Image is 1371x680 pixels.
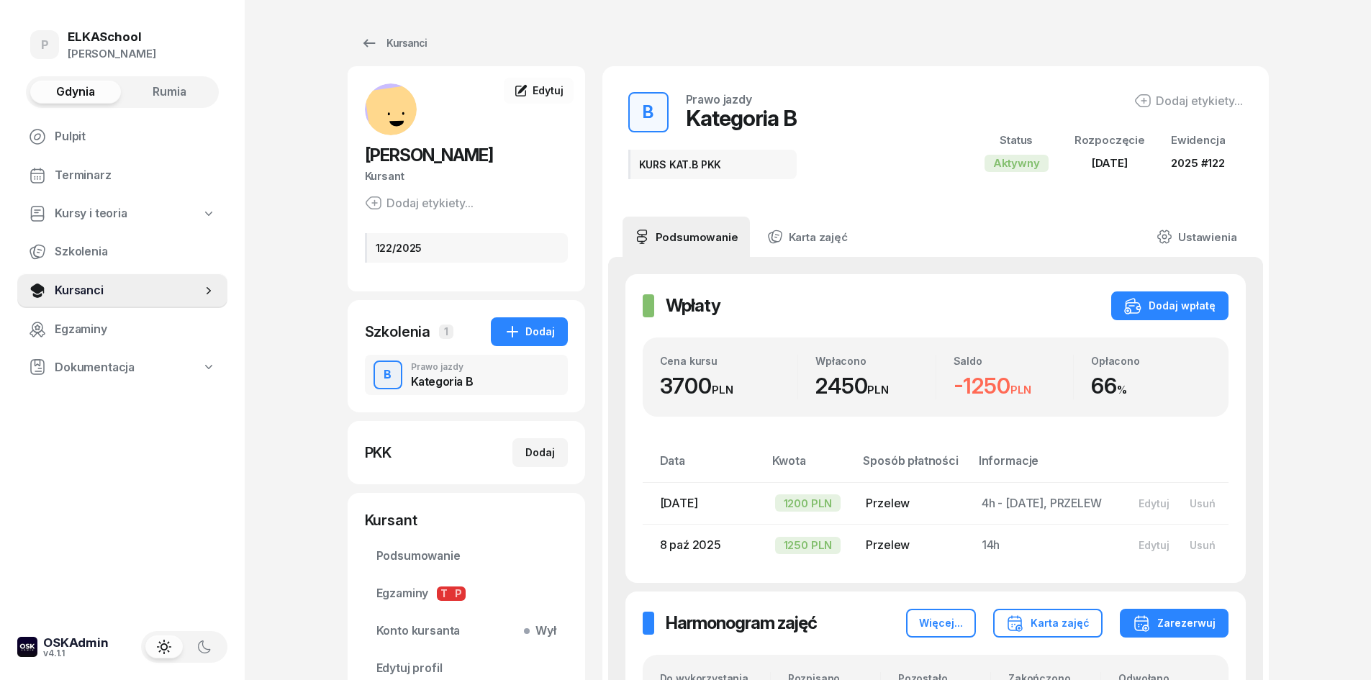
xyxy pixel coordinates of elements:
[504,323,555,340] div: Dodaj
[376,622,556,640] span: Konto kursanta
[1139,539,1169,551] div: Edytuj
[985,131,1049,150] div: Status
[1190,497,1216,509] div: Usuń
[378,363,397,387] div: B
[666,612,817,635] h2: Harmonogram zajęć
[666,294,720,317] h2: Wpłaty
[365,145,493,166] span: [PERSON_NAME]
[361,35,427,52] div: Kursanci
[993,609,1103,638] button: Karta zajęć
[660,355,798,367] div: Cena kursu
[439,325,453,339] span: 1
[376,547,556,566] span: Podsumowanie
[1145,217,1248,257] a: Ustawienia
[68,31,156,43] div: ELKASchool
[867,383,889,396] small: PLN
[17,273,227,308] a: Kursanci
[451,586,466,601] span: P
[1091,373,1211,399] div: 66
[30,81,121,104] button: Gdynia
[43,649,109,658] div: v4.1.1
[153,83,186,101] span: Rumia
[1171,156,1225,170] span: 2025 #122
[365,539,568,574] a: Podsumowanie
[686,94,752,105] div: Prawo jazdy
[815,373,936,399] div: 2450
[775,537,841,554] div: 1250 PLN
[504,78,573,104] a: Edytuj
[1171,131,1226,150] div: Ewidencja
[1124,297,1216,314] div: Dodaj wpłatę
[512,438,568,467] button: Dodaj
[55,204,127,223] span: Kursy i teoria
[1092,156,1128,170] span: [DATE]
[954,373,1074,399] div: -1250
[55,358,135,377] span: Dokumentacja
[365,167,568,186] div: Kursant
[982,538,1000,552] span: 14h
[533,84,563,96] span: Edytuj
[68,45,156,63] div: [PERSON_NAME]
[628,92,669,132] button: B
[1134,92,1243,109] button: Dodaj etykiety...
[686,105,797,131] div: Kategoria B
[1091,355,1211,367] div: Opłacono
[365,194,474,212] button: Dodaj etykiety...
[1010,383,1032,396] small: PLN
[866,494,958,513] div: Przelew
[365,443,392,463] div: PKK
[365,322,431,342] div: Szkolenia
[17,197,227,230] a: Kursy i teoria
[756,217,859,257] a: Karta zajęć
[623,217,750,257] a: Podsumowanie
[55,166,216,185] span: Terminarz
[1111,291,1229,320] button: Dodaj wpłatę
[17,158,227,193] a: Terminarz
[970,451,1117,482] th: Informacje
[985,155,1049,172] div: Aktywny
[919,615,963,632] div: Więcej...
[628,150,797,179] div: KURS KAT.B PKK
[365,614,568,648] a: Konto kursantaWył
[1139,497,1169,509] div: Edytuj
[365,233,568,263] div: 122/2025
[815,355,936,367] div: Wpłacono
[712,383,733,396] small: PLN
[376,659,556,678] span: Edytuj profil
[775,494,841,512] div: 1200 PLN
[17,312,227,347] a: Egzaminy
[982,496,1102,510] span: 4h - [DATE], PRZELEW
[41,39,49,51] span: P
[854,451,969,482] th: Sposób płatności
[437,586,451,601] span: T
[376,584,556,603] span: Egzaminy
[1117,383,1127,396] small: %
[660,538,721,552] span: 8 paź 2025
[17,637,37,657] img: logo-xs-dark@2x.png
[906,609,976,638] button: Więcej...
[56,83,95,101] span: Gdynia
[643,451,764,482] th: Data
[1133,615,1216,632] div: Zarezerwuj
[1128,491,1180,515] button: Edytuj
[411,363,474,371] div: Prawo jazdy
[1128,533,1180,557] button: Edytuj
[491,317,568,346] button: Dodaj
[365,576,568,611] a: EgzaminyTP
[530,622,556,640] span: Wył
[525,444,555,461] div: Dodaj
[954,355,1074,367] div: Saldo
[1120,609,1229,638] button: Zarezerwuj
[55,242,216,261] span: Szkolenia
[660,496,698,510] span: [DATE]
[348,29,440,58] a: Kursanci
[637,98,659,127] div: B
[365,510,568,530] div: Kursant
[411,376,474,387] div: Kategoria B
[1074,131,1145,150] div: Rozpoczęcie
[660,373,798,399] div: 3700
[55,320,216,339] span: Egzaminy
[866,536,958,555] div: Przelew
